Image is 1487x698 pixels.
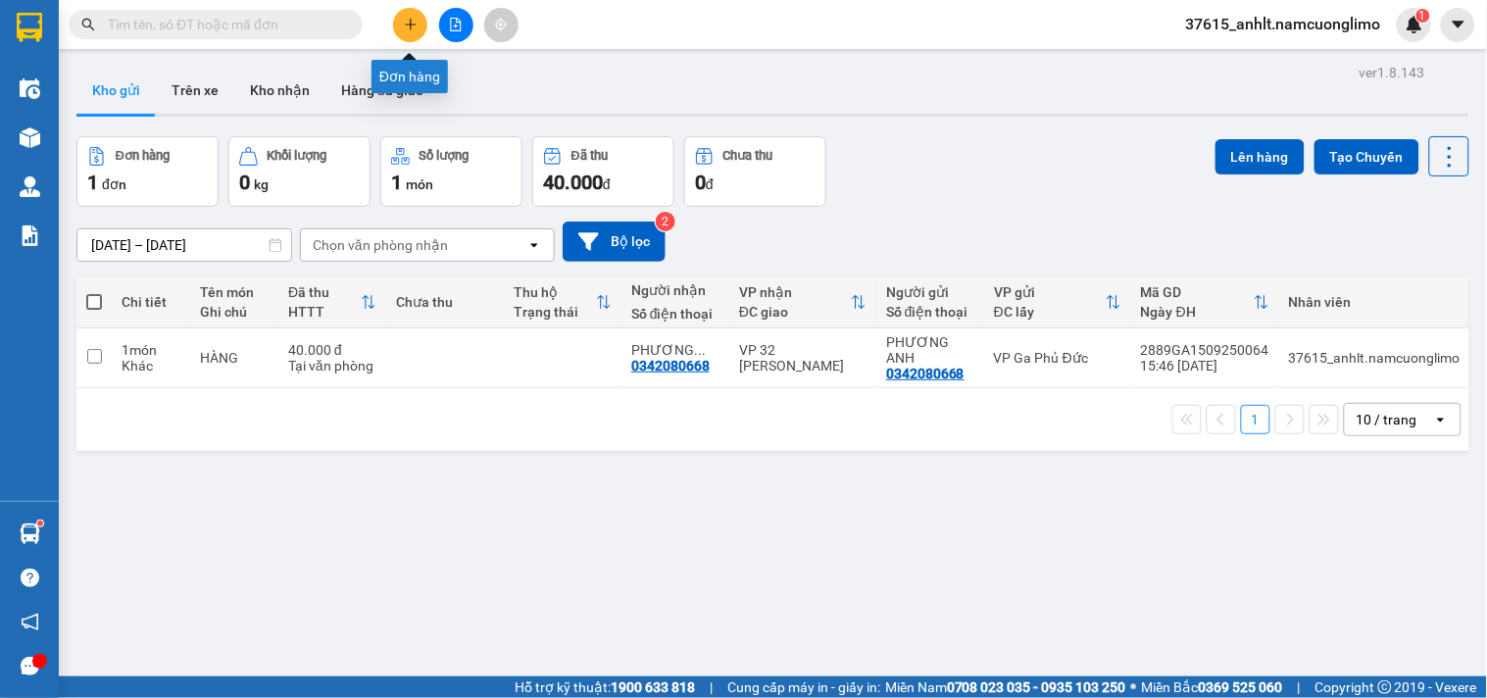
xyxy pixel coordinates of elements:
[994,350,1121,366] div: VP Ga Phủ Đức
[729,276,876,328] th: Toggle SortBy
[102,176,126,192] span: đơn
[886,334,974,366] div: PHƯƠNG ANH
[1141,284,1254,300] div: Mã GD
[1360,62,1425,83] div: ver 1.8.143
[543,171,603,194] span: 40.000
[21,569,39,587] span: question-circle
[684,136,826,207] button: Chưa thu0đ
[1450,16,1467,33] span: caret-down
[1406,16,1423,33] img: icon-new-feature
[17,13,42,42] img: logo-vxr
[20,127,40,148] img: warehouse-icon
[1378,680,1392,694] span: copyright
[571,149,608,163] div: Đã thu
[288,284,361,300] div: Đã thu
[20,523,40,544] img: warehouse-icon
[278,276,386,328] th: Toggle SortBy
[710,676,713,698] span: |
[739,304,851,320] div: ĐC giao
[1441,8,1475,42] button: caret-down
[1314,139,1419,174] button: Tạo Chuyến
[288,304,361,320] div: HTTT
[76,136,219,207] button: Đơn hàng1đơn
[1215,139,1305,174] button: Lên hàng
[1433,412,1449,427] svg: open
[108,14,339,35] input: Tìm tên, số ĐT hoặc mã đơn
[1241,405,1270,434] button: 1
[1142,676,1283,698] span: Miền Bắc
[200,284,269,300] div: Tên món
[1141,358,1269,374] div: 15:46 [DATE]
[1141,304,1254,320] div: Ngày ĐH
[1131,276,1279,328] th: Toggle SortBy
[656,212,675,231] sup: 2
[984,276,1131,328] th: Toggle SortBy
[254,176,269,192] span: kg
[449,18,463,31] span: file-add
[886,366,965,381] div: 0342080668
[694,342,706,358] span: ...
[631,358,710,374] div: 0342080668
[21,657,39,675] span: message
[325,67,439,114] button: Hàng đã giao
[1289,294,1461,310] div: Nhân viên
[886,284,974,300] div: Người gửi
[288,358,376,374] div: Tại văn phòng
[20,225,40,246] img: solution-icon
[1170,12,1397,36] span: 37615_anhlt.namcuonglimo
[404,18,418,31] span: plus
[514,304,596,320] div: Trạng thái
[1357,410,1417,429] div: 10 / trang
[234,67,325,114] button: Kho nhận
[484,8,519,42] button: aim
[1298,676,1301,698] span: |
[727,676,880,698] span: Cung cấp máy in - giấy in:
[631,306,719,322] div: Số điện thoại
[20,176,40,197] img: warehouse-icon
[739,284,851,300] div: VP nhận
[1289,350,1461,366] div: 37615_anhlt.namcuonglimo
[1141,342,1269,358] div: 2889GA1509250064
[514,284,596,300] div: Thu hộ
[81,18,95,31] span: search
[994,304,1106,320] div: ĐC lấy
[200,350,269,366] div: HÀNG
[706,176,714,192] span: đ
[1419,9,1426,23] span: 1
[532,136,674,207] button: Đã thu40.000đ
[611,679,695,695] strong: 1900 633 818
[122,358,180,374] div: Khác
[886,304,974,320] div: Số điện thoại
[391,171,402,194] span: 1
[723,149,773,163] div: Chưa thu
[76,67,156,114] button: Kho gửi
[268,149,327,163] div: Khối lượng
[87,171,98,194] span: 1
[122,294,180,310] div: Chi tiết
[563,222,666,262] button: Bộ lọc
[156,67,234,114] button: Trên xe
[1199,679,1283,695] strong: 0369 525 060
[631,342,719,358] div: PHƯƠNG ANH
[406,176,433,192] span: món
[200,304,269,320] div: Ghi chú
[37,521,43,526] sup: 1
[20,78,40,99] img: warehouse-icon
[494,18,508,31] span: aim
[439,8,473,42] button: file-add
[515,676,695,698] span: Hỗ trợ kỹ thuật:
[695,171,706,194] span: 0
[420,149,470,163] div: Số lượng
[631,282,719,298] div: Người nhận
[1131,683,1137,691] span: ⚪️
[393,8,427,42] button: plus
[1416,9,1430,23] sup: 1
[885,676,1126,698] span: Miền Nam
[77,229,291,261] input: Select a date range.
[396,294,494,310] div: Chưa thu
[183,107,819,131] li: Hotline: 1900400028
[994,284,1106,300] div: VP gửi
[288,342,376,358] div: 40.000 đ
[183,82,819,107] li: Số nhà [STREET_ADDRESS][PERSON_NAME]
[116,149,170,163] div: Đơn hàng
